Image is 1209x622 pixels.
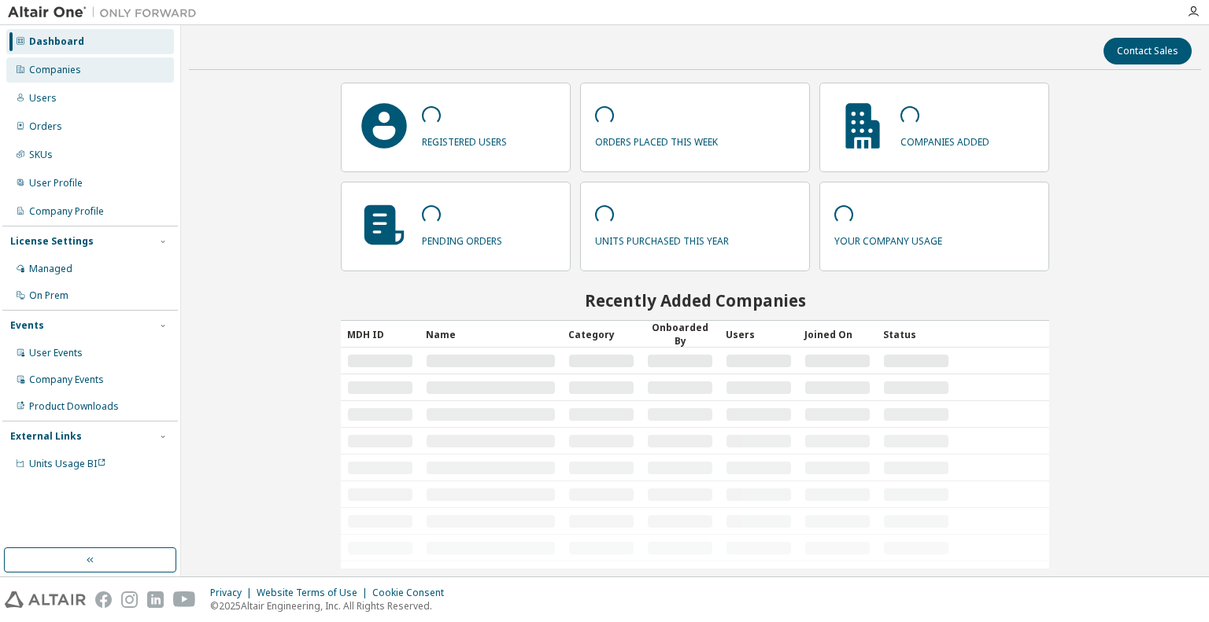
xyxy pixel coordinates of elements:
[5,591,86,608] img: altair_logo.svg
[426,322,556,347] div: Name
[422,230,502,248] p: pending orders
[95,591,112,608] img: facebook.svg
[29,149,53,161] div: SKUs
[595,230,729,248] p: units purchased this year
[210,587,257,599] div: Privacy
[29,457,106,470] span: Units Usage BI
[341,290,1049,311] h2: Recently Added Companies
[29,347,83,359] div: User Events
[347,322,413,347] div: MDH ID
[595,131,718,149] p: orders placed this week
[29,263,72,275] div: Managed
[173,591,196,608] img: youtube.svg
[726,322,792,347] div: Users
[1104,38,1192,64] button: Contact Sales
[834,230,942,248] p: your company usage
[29,205,104,218] div: Company Profile
[29,92,57,105] div: Users
[900,131,989,149] p: companies added
[121,591,138,608] img: instagram.svg
[29,289,68,302] div: On Prem
[29,374,104,386] div: Company Events
[29,35,84,48] div: Dashboard
[804,322,871,347] div: Joined On
[10,319,44,332] div: Events
[8,5,205,20] img: Altair One
[883,322,949,347] div: Status
[568,322,634,347] div: Category
[147,591,164,608] img: linkedin.svg
[29,120,62,133] div: Orders
[422,131,507,149] p: registered users
[29,64,81,76] div: Companies
[10,235,94,248] div: License Settings
[10,430,82,443] div: External Links
[257,587,372,599] div: Website Terms of Use
[29,177,83,190] div: User Profile
[647,321,713,348] div: Onboarded By
[372,587,453,599] div: Cookie Consent
[210,599,453,613] p: © 2025 Altair Engineering, Inc. All Rights Reserved.
[29,400,119,413] div: Product Downloads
